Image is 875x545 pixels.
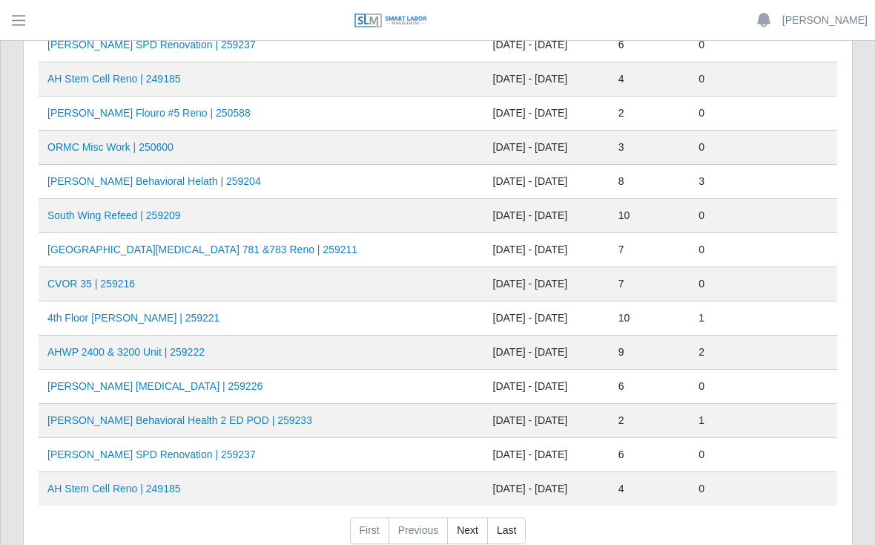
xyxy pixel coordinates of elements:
td: 3 [610,131,690,165]
a: [GEOGRAPHIC_DATA][MEDICAL_DATA] 781 &783 Reno | 259211 [47,244,357,255]
td: 10 [610,199,690,233]
td: 0 [690,233,837,267]
td: 6 [610,28,690,62]
td: 7 [610,267,690,301]
td: [DATE] - [DATE] [484,233,610,267]
a: Last [487,518,526,544]
a: AH Stem Cell Reno | 249185 [47,73,181,85]
a: [PERSON_NAME] Behavioral Helath | 259204 [47,175,261,187]
td: [DATE] - [DATE] [484,62,610,97]
a: [PERSON_NAME] [782,13,868,28]
td: 1 [690,404,837,438]
td: 0 [690,267,837,301]
a: CVOR 35 | 259216 [47,278,135,290]
a: [PERSON_NAME] SPD Renovation | 259237 [47,448,256,460]
td: [DATE] - [DATE] [484,336,610,370]
td: 3 [690,165,837,199]
td: [DATE] - [DATE] [484,97,610,131]
td: [DATE] - [DATE] [484,404,610,438]
td: 4 [610,472,690,506]
td: 1 [690,301,837,336]
td: 4 [610,62,690,97]
td: [DATE] - [DATE] [484,131,610,165]
td: 0 [690,370,837,404]
td: 0 [690,62,837,97]
td: [DATE] - [DATE] [484,165,610,199]
a: South Wing Refeed | 259209 [47,209,181,221]
a: [PERSON_NAME] Flouro #5 Reno | 250588 [47,107,251,119]
td: 7 [610,233,690,267]
td: 6 [610,370,690,404]
a: Next [447,518,488,544]
td: 0 [690,97,837,131]
img: SLM Logo [354,13,428,29]
td: 9 [610,336,690,370]
td: [DATE] - [DATE] [484,199,610,233]
td: 6 [610,438,690,472]
td: [DATE] - [DATE] [484,472,610,506]
a: [PERSON_NAME] [MEDICAL_DATA] | 259226 [47,380,262,392]
a: 4th Floor [PERSON_NAME] | 259221 [47,312,219,324]
td: [DATE] - [DATE] [484,438,610,472]
td: 2 [610,97,690,131]
td: 0 [690,472,837,506]
td: 0 [690,131,837,165]
td: [DATE] - [DATE] [484,28,610,62]
td: 0 [690,438,837,472]
a: [PERSON_NAME] SPD Renovation | 259237 [47,39,256,50]
td: 10 [610,301,690,336]
td: 0 [690,199,837,233]
td: 2 [610,404,690,438]
a: AHWP 2400 & 3200 Unit | 259222 [47,346,205,358]
td: 8 [610,165,690,199]
td: 0 [690,28,837,62]
a: [PERSON_NAME] Behavioral Health 2 ED POD | 259233 [47,414,312,426]
td: [DATE] - [DATE] [484,370,610,404]
td: [DATE] - [DATE] [484,267,610,301]
td: [DATE] - [DATE] [484,301,610,336]
a: AH Stem Cell Reno | 249185 [47,483,181,495]
a: ORMC Misc Work | 250600 [47,141,174,153]
td: 2 [690,336,837,370]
